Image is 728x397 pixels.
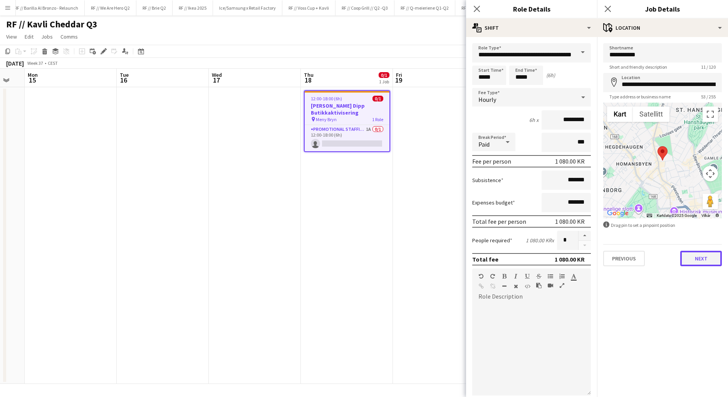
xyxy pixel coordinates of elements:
button: Undo [478,273,484,279]
div: Drag pin to set a pinpoint position [603,221,722,229]
span: Jobs [41,33,53,40]
span: 0/1 [372,96,383,101]
button: Dra Klypemannen på kartet for å åpne Street View [703,194,718,209]
app-card-role: Promotional Staffing (Promotional Staff)1A0/112:00-18:00 (6h) [305,125,389,151]
button: RF // Q-Protein [455,0,496,15]
div: 1 080.00 KR x [526,237,554,244]
button: Increase [579,231,591,241]
span: Thu [304,71,314,78]
span: 19 [395,76,402,84]
button: Kontroller for kamera på kartet [703,166,718,181]
span: 16 [119,76,129,84]
button: RF // We Are Hero Q2 [85,0,136,15]
div: (6h) [546,72,555,79]
button: Insert video [548,282,553,289]
button: RF // Ikea 2025 [173,0,213,15]
span: Week 37 [25,60,45,66]
span: 0/1 [379,72,389,78]
img: Google [605,208,631,218]
button: Clear Formatting [513,283,518,289]
a: Comms [57,32,81,42]
span: Wed [212,71,222,78]
span: 1 Role [372,117,383,122]
button: RF // Coop Grill // Q2 -Q3 [335,0,394,15]
span: 18 [303,76,314,84]
div: Location [597,19,728,37]
div: 1 080.00 KR [555,157,585,165]
a: Edit [22,32,37,42]
button: Previous [603,251,645,266]
div: Total fee per person [472,218,526,225]
button: HTML Code [525,283,530,289]
button: Ordered List [559,273,565,279]
button: RF // Voss Cup + Kavli [282,0,335,15]
button: Redo [490,273,495,279]
button: Unordered List [548,273,553,279]
label: Expenses budget [472,199,515,206]
button: Vis satellittbilder [633,106,669,122]
span: Short and friendly description [603,64,673,70]
div: 1 080.00 KR [555,255,585,263]
span: Fri [396,71,402,78]
div: CEST [48,60,58,66]
span: 11 / 120 [695,64,722,70]
button: Next [680,251,722,266]
div: Shift [466,19,597,37]
span: 53 / 255 [695,94,722,100]
button: Horizontal Line [502,283,507,289]
span: Hourly [478,96,496,103]
button: Strikethrough [536,273,542,279]
h3: Job Details [597,4,728,14]
div: [DATE] [6,59,24,67]
span: View [6,33,17,40]
button: Italic [513,273,518,279]
div: 1 Job [379,79,389,84]
div: Fee per person [472,157,511,165]
button: Hurtigtaster [647,213,652,218]
button: Paste as plain text [536,282,542,289]
div: Total fee [472,255,498,263]
a: View [3,32,20,42]
button: RF // Q-meieriene Q1-Q2 [394,0,455,15]
h3: Role Details [466,4,597,14]
button: Ice/Samsung x Retail Factory [213,0,282,15]
button: Fullscreen [559,282,565,289]
label: Subsistence [472,177,503,184]
label: People required [472,237,512,244]
span: 17 [211,76,222,84]
div: 1 080.00 KR [555,218,585,225]
button: Underline [525,273,530,279]
span: Mon [28,71,38,78]
app-job-card: 12:00-18:00 (6h)0/1[PERSON_NAME] Dipp Butikkaktivisering Meny Bryn1 RolePromotional Staffing (Pro... [304,90,390,152]
span: Tue [120,71,129,78]
h1: RF // Kavli Cheddar Q3 [6,19,97,30]
span: Kartdata ©2025 Google [657,213,697,218]
span: Meny Bryn [316,117,337,122]
h3: [PERSON_NAME] Dipp Butikkaktivisering [305,102,389,116]
a: Rapportér til Google om feil i veikartet eller bildene [715,213,720,218]
span: Paid [478,140,490,148]
button: Vis gatekart [607,106,633,122]
a: Vilkår [701,213,710,218]
a: Jobs [38,32,56,42]
button: Slå fullskjermvisning av eller på [703,106,718,122]
span: Comms [60,33,78,40]
span: 15 [27,76,38,84]
span: Edit [25,33,34,40]
a: Åpne dette området i Google Maps (et nytt vindu åpnes) [605,208,631,218]
button: RF // Brie Q2 [136,0,173,15]
button: RF // Barilla Al Bronzo - Relaunch [8,0,85,15]
button: Text Color [571,273,576,279]
button: Bold [502,273,507,279]
span: Type address or business name [603,94,677,100]
span: 12:00-18:00 (6h) [311,96,342,101]
div: 6h x [529,117,538,123]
